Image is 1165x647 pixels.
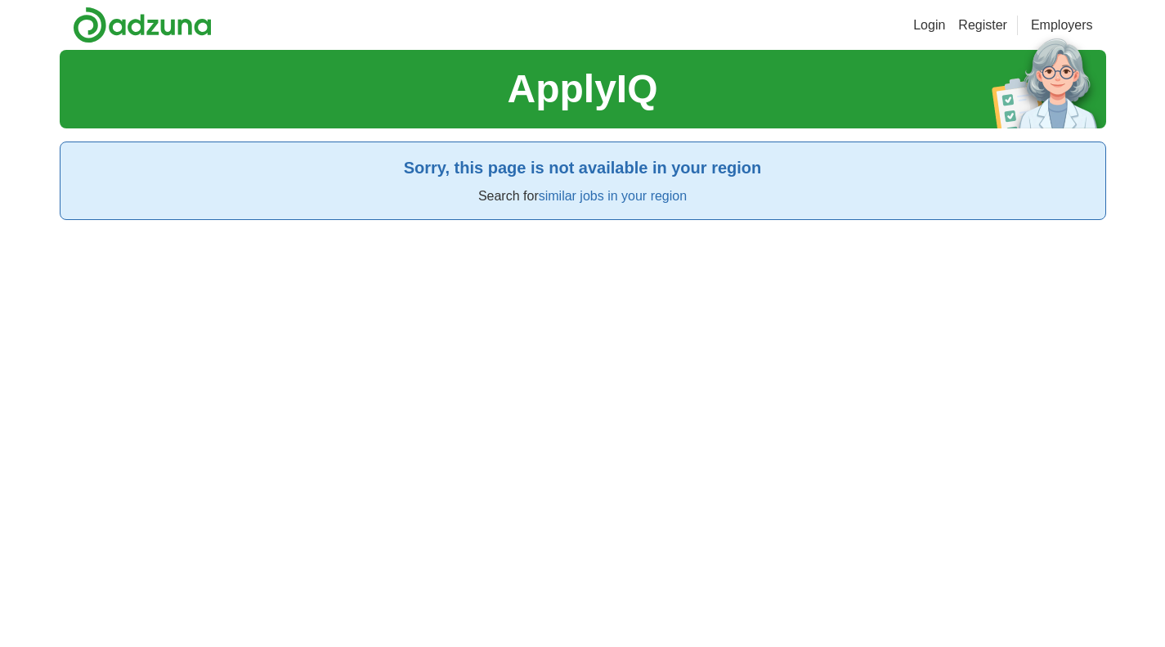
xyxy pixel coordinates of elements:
[958,16,1007,35] a: Register
[913,16,945,35] a: Login
[539,189,687,203] a: similar jobs in your region
[1031,16,1093,35] a: Employers
[74,155,1092,180] h2: Sorry, this page is not available in your region
[507,60,657,119] h1: ApplyIQ
[74,186,1092,206] p: Search for
[73,7,212,43] img: Adzuna logo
